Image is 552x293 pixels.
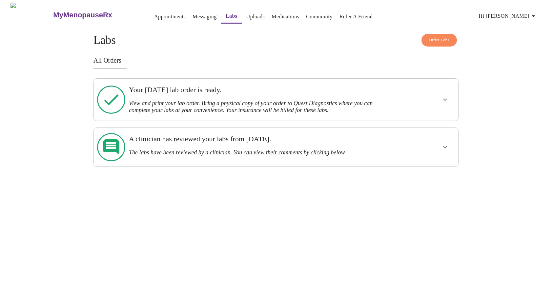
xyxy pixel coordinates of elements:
button: Messaging [190,10,219,23]
h3: MyMenopauseRx [53,11,112,19]
h3: A clinician has reviewed your labs from [DATE]. [129,135,388,143]
a: Community [306,12,333,21]
h3: The labs have been reviewed by a clinician. You can view their comments by clicking below. [129,149,388,156]
h3: Your [DATE] lab order is ready. [129,86,388,94]
button: show more [437,139,453,155]
button: Medications [269,10,302,23]
a: Uploads [246,12,265,21]
h4: Labs [93,34,459,47]
a: Refer a Friend [339,12,373,21]
a: Medications [272,12,299,21]
button: Refer a Friend [337,10,376,23]
button: Uploads [244,10,268,23]
button: Community [303,10,335,23]
button: Labs [221,10,242,24]
button: Hi [PERSON_NAME] [476,10,540,23]
button: show more [437,92,453,107]
a: Messaging [193,12,216,21]
a: Appointments [154,12,186,21]
img: MyMenopauseRx Logo [10,3,52,27]
button: Order Labs [421,34,457,47]
button: Appointments [152,10,188,23]
h3: All Orders [93,57,459,64]
span: Order Labs [429,36,450,44]
a: MyMenopauseRx [52,4,138,27]
span: Hi [PERSON_NAME] [479,11,537,21]
a: Labs [226,11,237,21]
h3: View and print your lab order. Bring a physical copy of your order to Quest Diagnostics where you... [129,100,388,114]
